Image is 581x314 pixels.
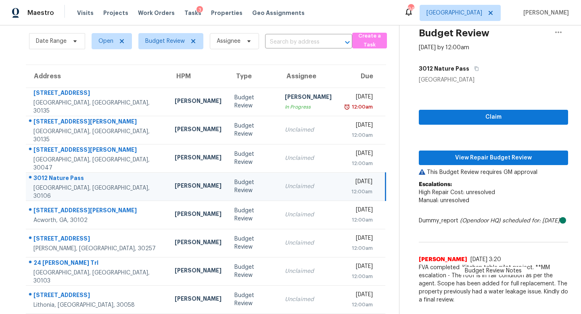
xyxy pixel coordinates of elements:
i: scheduled for: [DATE] [502,218,560,224]
div: In Progress [285,103,332,111]
div: Unclaimed [285,295,332,304]
div: 12:00am [345,244,373,252]
div: [PERSON_NAME], [GEOGRAPHIC_DATA], 30257 [33,245,162,253]
div: [STREET_ADDRESS] [33,291,162,301]
div: Budget Review [234,94,272,110]
b: Escalations: [419,182,452,187]
div: [PERSON_NAME] [285,93,332,103]
span: Create a Task [356,31,383,50]
div: Budget Review [234,178,272,195]
div: 24 [PERSON_NAME] Trl [33,259,162,269]
div: Unclaimed [285,211,332,219]
div: [GEOGRAPHIC_DATA] [419,76,568,84]
span: High Repair Cost: unresolved [419,190,495,195]
div: [PERSON_NAME] [175,182,222,192]
span: Work Orders [138,9,175,17]
div: [DATE] [345,149,373,159]
img: Overdue Alarm Icon [344,103,350,111]
span: [DATE] 3:20 [470,257,501,262]
div: [PERSON_NAME] [175,97,222,107]
div: Unclaimed [285,239,332,247]
button: Claim [419,110,568,125]
input: Search by address [265,36,330,48]
div: [STREET_ADDRESS][PERSON_NAME] [33,146,162,156]
span: [PERSON_NAME] [419,255,467,264]
div: [DATE] [345,93,373,103]
div: [PERSON_NAME] [175,238,222,248]
div: [PERSON_NAME] [175,266,222,276]
div: 12:00am [345,301,373,309]
span: [GEOGRAPHIC_DATA] [426,9,482,17]
div: 12:00am [345,188,372,196]
span: Open [98,37,113,45]
div: [DATE] [345,121,373,131]
th: Type [228,65,278,88]
div: 94 [408,5,414,13]
div: Unclaimed [285,182,332,190]
button: Create a Task [352,33,387,48]
div: [STREET_ADDRESS] [33,234,162,245]
p: This Budget Review requires GM approval [419,168,568,176]
div: Budget Review [234,263,272,279]
span: Maestro [27,9,54,17]
th: Due [338,65,385,88]
th: Assignee [278,65,338,88]
span: FVA completed. Kitchen table pilot project. **MM escalation - The roof is in fair condition as pe... [419,264,568,304]
span: Visits [77,9,94,17]
th: HPM [168,65,228,88]
div: 3012 Nature Pass [33,174,162,184]
span: Assignee [217,37,240,45]
div: [STREET_ADDRESS] [33,89,162,99]
div: [GEOGRAPHIC_DATA], [GEOGRAPHIC_DATA], 30103 [33,269,162,285]
span: Date Range [36,37,67,45]
span: View Repair Budget Review [425,153,562,163]
span: [PERSON_NAME] [520,9,569,17]
span: Budget Review Notes [460,267,527,275]
div: [PERSON_NAME] [175,153,222,163]
div: Unclaimed [285,126,332,134]
div: Unclaimed [285,267,332,275]
div: 3 [196,6,203,14]
span: Manual: unresolved [419,198,469,203]
th: Address [26,65,168,88]
div: 12:00am [345,272,373,281]
div: Budget Review [234,235,272,251]
div: [PERSON_NAME] [175,210,222,220]
div: 12:00am [345,131,373,139]
div: [DATE] by 12:00am [419,44,469,52]
div: Lithonia, [GEOGRAPHIC_DATA], 30058 [33,301,162,309]
div: 12:00am [345,216,373,224]
div: Unclaimed [285,154,332,162]
button: Open [342,37,353,48]
div: [DATE] [345,234,373,244]
div: [DATE] [345,291,373,301]
span: Properties [211,9,242,17]
div: [GEOGRAPHIC_DATA], [GEOGRAPHIC_DATA], 30047 [33,156,162,172]
span: Claim [425,112,562,122]
div: [DATE] [345,178,372,188]
h2: Budget Review [419,29,489,37]
div: [GEOGRAPHIC_DATA], [GEOGRAPHIC_DATA], 30135 [33,99,162,115]
div: [STREET_ADDRESS][PERSON_NAME] [33,117,162,128]
button: Copy Address [469,61,480,76]
h5: 3012 Nature Pass [419,65,469,73]
div: [PERSON_NAME] [175,125,222,135]
div: [PERSON_NAME] [175,295,222,305]
span: Budget Review [145,37,185,45]
div: 12:00am [345,159,373,167]
div: [DATE] [345,262,373,272]
i: (Opendoor HQ) [460,218,501,224]
span: Tasks [184,10,201,16]
button: View Repair Budget Review [419,151,568,165]
div: Budget Review [234,150,272,166]
div: [STREET_ADDRESS][PERSON_NAME] [33,206,162,216]
div: [GEOGRAPHIC_DATA], [GEOGRAPHIC_DATA], 30135 [33,128,162,144]
div: [GEOGRAPHIC_DATA], [GEOGRAPHIC_DATA], 30106 [33,184,162,200]
div: Acworth, GA, 30102 [33,216,162,224]
span: Geo Assignments [252,9,305,17]
div: Budget Review [234,291,272,308]
div: 12:00am [350,103,373,111]
div: Dummy_report [419,217,568,225]
div: Budget Review [234,207,272,223]
span: Projects [103,9,128,17]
